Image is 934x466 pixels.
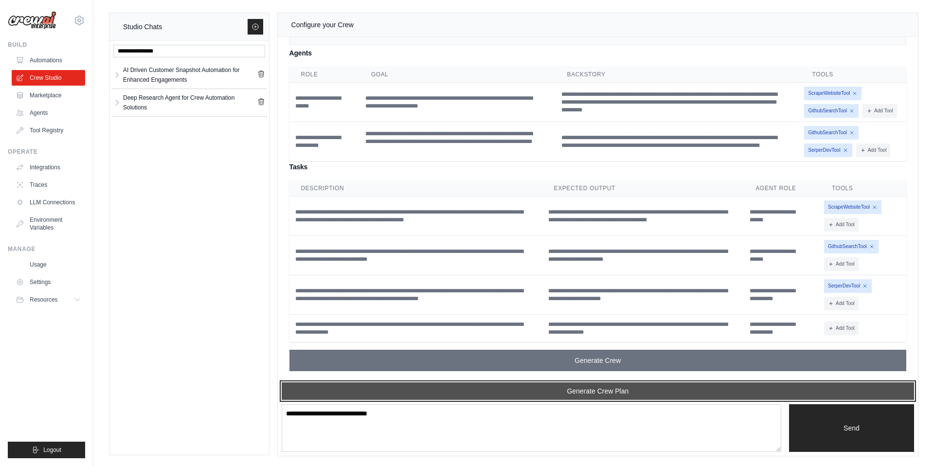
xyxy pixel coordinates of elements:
[289,180,542,197] th: Description
[824,218,859,232] button: Add Tool
[575,356,621,365] span: Generate Crew
[43,446,61,454] span: Logout
[824,322,859,335] button: Add Tool
[8,11,56,30] img: Logo
[824,240,879,253] span: GithubSearchTool
[289,350,906,371] button: Generate Crew
[12,257,85,272] a: Usage
[12,160,85,175] a: Integrations
[289,161,906,173] h4: Tasks
[824,257,859,271] button: Add Tool
[123,65,257,85] div: AI Driven Customer Snapshot Automation for Enhanced Engagements
[12,274,85,290] a: Settings
[542,180,744,197] th: Expected Output
[804,104,859,118] span: GithubSearchTool
[856,143,891,157] button: Add Tool
[30,296,57,304] span: Resources
[820,180,906,197] th: Tools
[800,67,906,83] th: Tools
[12,88,85,103] a: Marketplace
[282,382,914,400] button: Generate Crew Plan
[12,105,85,121] a: Agents
[862,104,897,118] button: Add Tool
[804,126,859,140] span: GithubSearchTool
[8,148,85,156] div: Operate
[804,143,852,157] span: SerperDevTool
[12,53,85,68] a: Automations
[8,245,85,253] div: Manage
[789,404,914,452] button: Send
[12,292,85,307] button: Resources
[824,200,881,214] span: ScrapeWebsiteTool
[556,67,801,83] th: Backstory
[359,67,556,83] th: Goal
[12,177,85,193] a: Traces
[12,70,85,86] a: Crew Studio
[289,67,359,83] th: Role
[8,41,85,49] div: Build
[744,180,820,197] th: Agent Role
[123,21,162,33] div: Studio Chats
[289,47,906,59] h4: Agents
[123,93,257,112] div: Deep Research Agent for Crew Automation Solutions
[12,123,85,138] a: Tool Registry
[12,212,85,235] a: Environment Variables
[12,195,85,210] a: LLM Connections
[824,297,859,310] button: Add Tool
[8,442,85,458] button: Logout
[121,65,257,85] a: AI Driven Customer Snapshot Automation for Enhanced Engagements
[291,19,354,31] div: Configure your Crew
[121,93,257,112] a: Deep Research Agent for Crew Automation Solutions
[824,279,872,293] span: SerperDevTool
[804,87,862,100] span: ScrapeWebsiteTool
